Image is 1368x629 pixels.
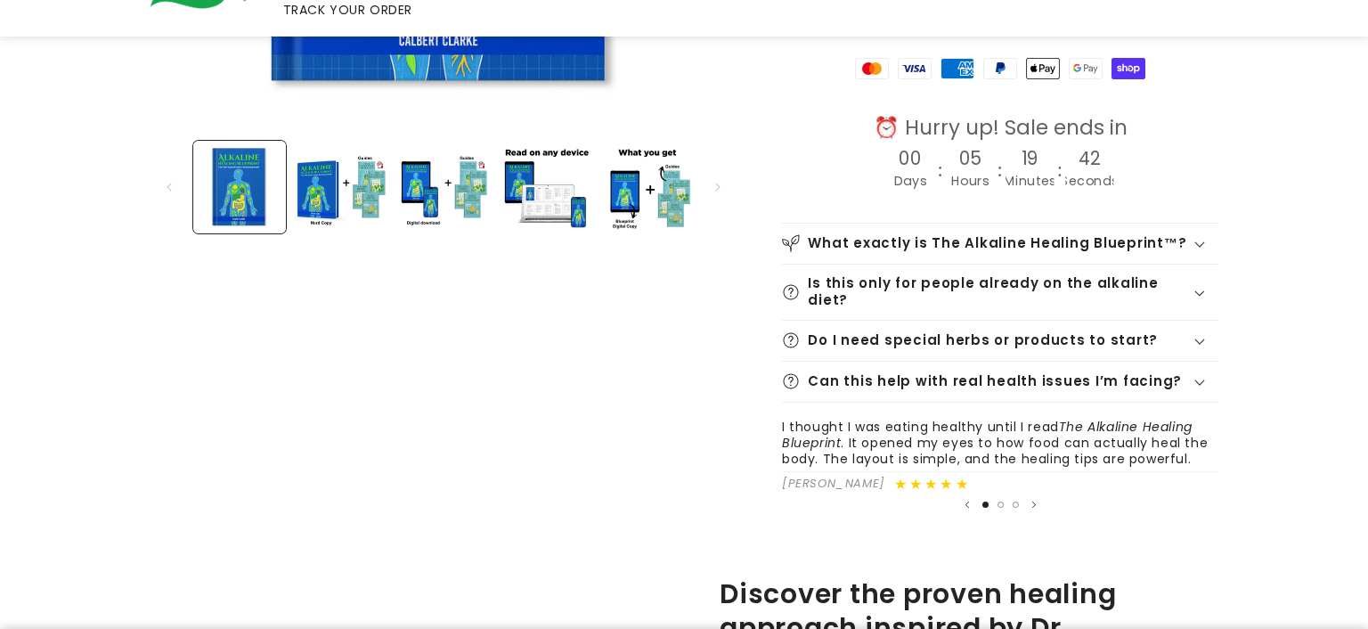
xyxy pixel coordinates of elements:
button: Load image 4 in gallery view [499,141,591,233]
div: Seconds [1061,168,1118,194]
div: ⏰ Hurry up! Sale ends in [843,115,1159,142]
summary: Do I need special herbs or products to start? [782,321,1218,361]
div: Hours [951,168,989,194]
h2: Do I need special herbs or products to start? [808,332,1158,349]
button: Load image 2 in gallery view [295,141,387,233]
button: Load image 3 in gallery view [397,141,490,233]
div: : [938,152,944,191]
summary: Can this help with real health issues I’m facing? [782,362,1218,402]
button: Load slide 3 of 3 [1008,497,1023,512]
h2: Can this help with real health issues I’m facing? [808,373,1182,390]
div: : [997,152,1004,191]
span: TRACK YOUR ORDER [283,2,413,18]
h2: What exactly is The Alkaline Healing Blueprint™? [808,235,1186,252]
button: Load slide 1 of 3 [978,497,993,512]
button: Slide left [150,167,189,207]
h4: 05 [959,149,982,168]
summary: Is this only for people already on the alkaline diet? [782,265,1218,320]
div: Minutes [1004,168,1055,194]
div: Days [894,168,927,194]
div: : [1057,152,1063,191]
button: Next slide [1025,495,1043,513]
button: Load image 1 in gallery view [193,141,286,233]
h4: 00 [900,149,923,168]
button: Load image 5 in gallery view [601,141,694,233]
summary: What exactly is The Alkaline Healing Blueprint™? [782,224,1218,264]
slideshow-component: Customer reviews [782,419,1218,514]
h4: 42 [1079,149,1101,168]
h4: 19 [1022,149,1038,168]
button: Load slide 2 of 3 [993,497,1008,512]
h2: Is this only for people already on the alkaline diet? [808,275,1191,308]
button: Previous slide [958,495,976,513]
button: Slide right [698,167,737,207]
